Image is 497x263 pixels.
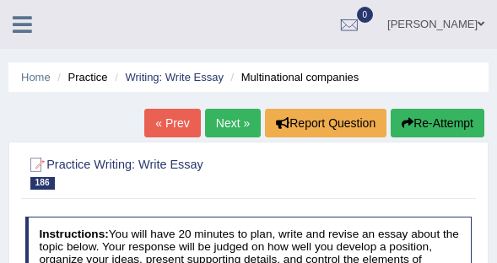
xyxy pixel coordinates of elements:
[39,228,108,240] b: Instructions:
[125,71,224,83] a: Writing: Write Essay
[21,71,51,83] a: Home
[53,69,107,85] li: Practice
[205,109,261,137] a: Next »
[25,154,302,190] h2: Practice Writing: Write Essay
[30,177,55,190] span: 186
[357,7,374,23] span: 0
[391,109,484,137] button: Re-Attempt
[144,109,200,137] a: « Prev
[265,109,386,137] button: Report Question
[227,69,359,85] li: Multinational companies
